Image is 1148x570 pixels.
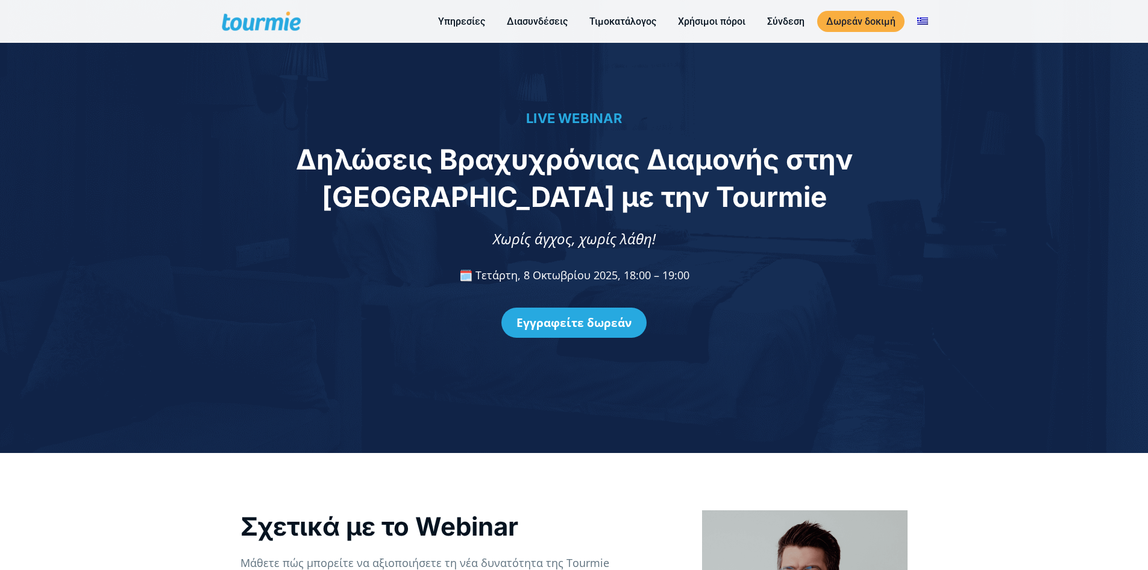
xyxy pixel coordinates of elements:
a: Υπηρεσίες [429,14,494,29]
span: 🗓️ Τετάρτη, 8 Οκτωβρίου 2025, 18:00 – 19:00 [459,268,689,282]
a: Τιμοκατάλογος [580,14,665,29]
a: Δωρεάν δοκιμή [817,11,905,32]
div: Σχετικά με το Webinar [240,510,677,543]
a: Χρήσιμοι πόροι [669,14,754,29]
span: Δηλώσεις Βραχυχρόνιας Διαμονής στην [GEOGRAPHIC_DATA] με την Tourmie [296,142,853,214]
span: LIVE WEBINAR [526,110,622,126]
a: Διασυνδέσεις [498,14,577,29]
a: Σύνδεση [758,14,814,29]
a: Εγγραφείτε δωρεάν [501,308,647,338]
span: Χωρίς άγχος, χωρίς λάθη! [493,229,656,249]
